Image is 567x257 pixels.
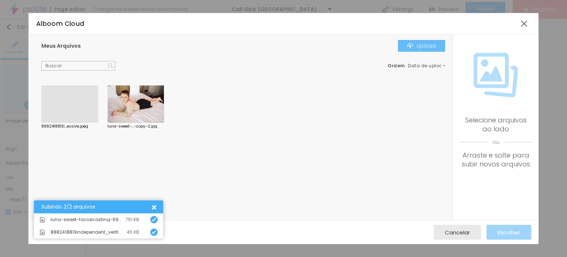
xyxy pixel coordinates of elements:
div: 8882418813i...essive.jpeg [41,125,98,128]
div: luna-sweet-...-copy-2.jpg [107,125,164,128]
img: Icone [152,230,156,234]
div: 45 KB [127,230,139,234]
span: Meus Arquivos [41,42,81,50]
span: luna-sweet-facialcasting-6953715-1310764518 - Copy - Copy (2).jpg [51,217,122,222]
input: Buscar [41,61,115,71]
span: Cancelar [445,229,470,236]
span: Data de upload [408,64,446,68]
span: Alboom Cloud [36,19,85,28]
span: 8882418813independent_verified_1746374929_42895210_progressive.jpeg [51,230,123,234]
div: Selecione arquivos ao lado Arraste e solte para subir novos arquivos [460,116,531,169]
button: Cancelar [434,225,481,240]
span: ou [460,133,531,151]
button: Escolher [487,225,531,240]
img: Icone [152,217,156,222]
img: Icone [108,63,113,68]
div: Subindo 2/2 arquivos [41,204,150,210]
img: Icone [39,217,45,223]
img: Icone [407,43,413,49]
div: 751 KB [126,217,139,222]
div: : [388,64,445,68]
span: Ordem [388,62,405,69]
img: Icone [474,53,518,97]
span: Escolher [498,229,520,236]
img: Icone [39,230,45,235]
div: Upload [407,43,436,49]
button: IconeUpload [398,40,445,52]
